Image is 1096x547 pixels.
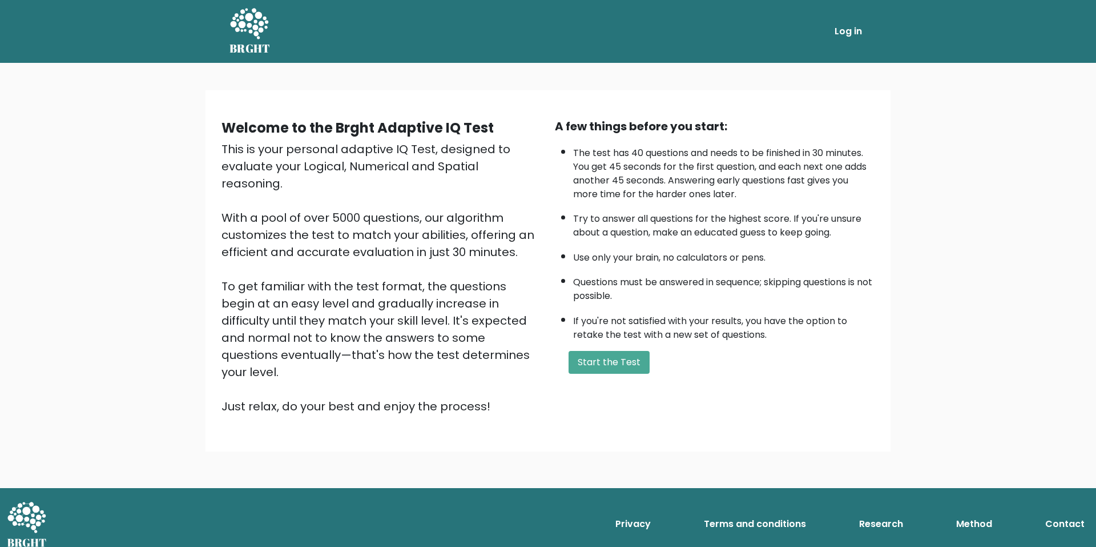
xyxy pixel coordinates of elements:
a: BRGHT [229,5,271,58]
a: Method [952,513,997,536]
li: The test has 40 questions and needs to be finished in 30 minutes. You get 45 seconds for the firs... [573,141,875,201]
li: Use only your brain, no calculators or pens. [573,245,875,265]
li: If you're not satisfied with your results, you have the option to retake the test with a new set ... [573,309,875,342]
div: A few things before you start: [555,118,875,135]
li: Try to answer all questions for the highest score. If you're unsure about a question, make an edu... [573,206,875,239]
a: Privacy [611,513,655,536]
button: Start the Test [569,351,650,374]
a: Contact [1041,513,1089,536]
li: Questions must be answered in sequence; skipping questions is not possible. [573,270,875,303]
a: Research [855,513,908,536]
h5: BRGHT [229,42,271,55]
a: Log in [830,20,867,43]
a: Terms and conditions [699,513,811,536]
div: This is your personal adaptive IQ Test, designed to evaluate your Logical, Numerical and Spatial ... [221,141,541,415]
b: Welcome to the Brght Adaptive IQ Test [221,118,494,137]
